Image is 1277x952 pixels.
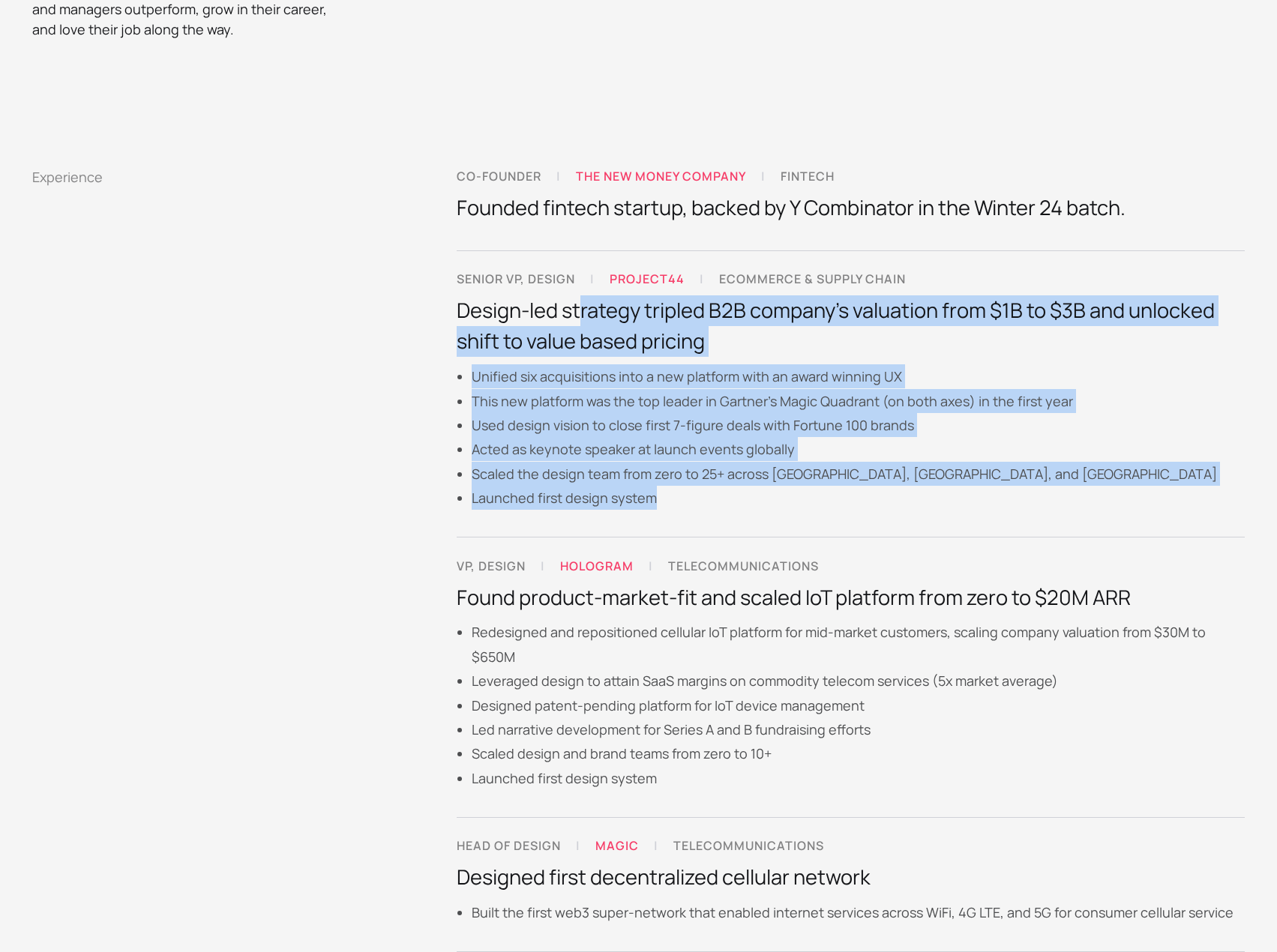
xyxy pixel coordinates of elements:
li: Led narrative development for Series A and B fundraising efforts [472,717,1246,741]
p: ecommerce & supply chain [719,270,921,288]
p: VP, Design [457,557,541,575]
a: magic [595,840,639,852]
a: HOLOGRAM [560,560,634,572]
p: Senior VP, design [457,270,590,288]
p: Founded fintech startup, backed by Y Combinator in the Winter 24 batch. [457,193,1126,223]
p: | [649,557,668,575]
p: TELECOMMUNICATIONS [668,557,834,575]
p: fintech [781,167,850,185]
li: Scaled design and brand teams from zero to 10+ [472,741,1246,765]
p: | [590,270,610,288]
li: This new platform was the top leader in Gartner's Magic Quadrant (on both axes) in the first year [472,389,1246,413]
li: Leveraged design to attain SaaS margins on commodity telecom services (5x market average) [472,669,1246,693]
li: Scaled the design team from zero to 25+ across [GEOGRAPHIC_DATA], [GEOGRAPHIC_DATA], and [GEOGRAP... [472,462,1246,486]
p: | [556,167,576,185]
p: Co-founder [457,167,556,185]
li: Launched first design system [472,766,1246,790]
a: project44 [610,273,685,285]
p: | [654,837,673,855]
li: Built the first web3 super-network that enabled internet services across WiFi, 4G LTE, and 5G for... [472,900,1234,924]
li: Unified six acquisitions into a new platform with an award winning UX [472,364,1246,388]
p: Found product-market-fit and scaled IoT platform from zero to $20M ARR [457,582,1246,613]
a: THE NEW MONEY COMPANY [576,170,746,182]
p: TELECOMMUNICATIONS [673,837,839,855]
p: | [576,837,595,855]
p: Designed first decentralized cellular network [457,862,1234,893]
li: Acted as keynote speaker at launch events globally [472,437,1246,461]
p: | [700,270,719,288]
p: Head of Design [457,837,576,855]
li: Redesigned and repositioned cellular IoT platform for mid-market customers, scaling company valua... [472,620,1246,669]
p: Design-led strategy tripled B2B company's valuation from $1B to $3B and unlocked shift to value b... [457,295,1246,357]
li: Designed patent-pending platform for IoT device management [472,693,1246,717]
li: Used design vision to close first 7-figure deals with Fortune 100 brands [472,413,1246,437]
li: Launched first design system [472,486,1246,510]
p: | [761,167,781,185]
p: | [541,557,560,575]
